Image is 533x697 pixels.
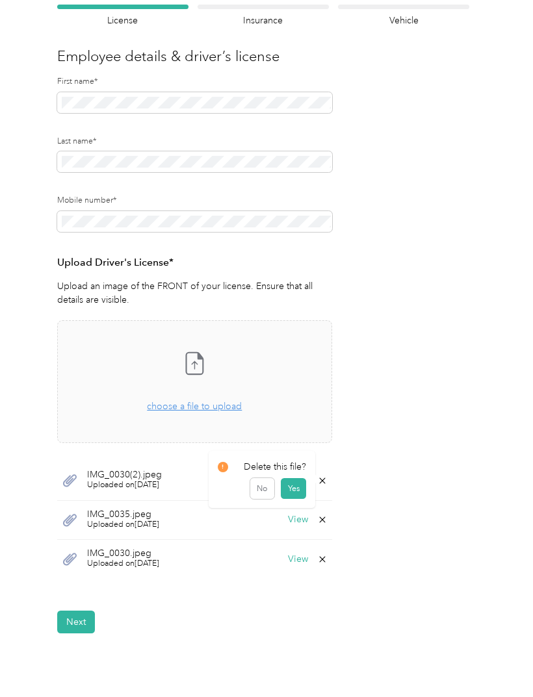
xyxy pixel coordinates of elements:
[87,479,162,491] span: Uploaded on [DATE]
[250,478,274,499] button: No
[57,14,188,27] h4: License
[57,76,332,88] label: First name*
[288,555,308,564] button: View
[281,478,306,499] button: Yes
[57,611,95,633] button: Next
[57,45,469,67] h3: Employee details & driver’s license
[57,255,332,271] h3: Upload Driver's License*
[87,470,162,479] span: IMG_0030(2).jpeg
[147,401,242,412] span: choose a file to upload
[57,195,332,207] label: Mobile number*
[288,515,308,524] button: View
[87,510,159,519] span: IMG_0035.jpeg
[87,519,159,531] span: Uploaded on [DATE]
[198,14,329,27] h4: Insurance
[218,460,307,474] div: Delete this file?
[58,321,331,442] span: choose a file to upload
[87,549,159,558] span: IMG_0030.jpeg
[57,136,332,147] label: Last name*
[87,558,159,570] span: Uploaded on [DATE]
[460,624,533,697] iframe: Everlance-gr Chat Button Frame
[57,279,332,307] p: Upload an image of the FRONT of your license. Ensure that all details are visible.
[338,14,469,27] h4: Vehicle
